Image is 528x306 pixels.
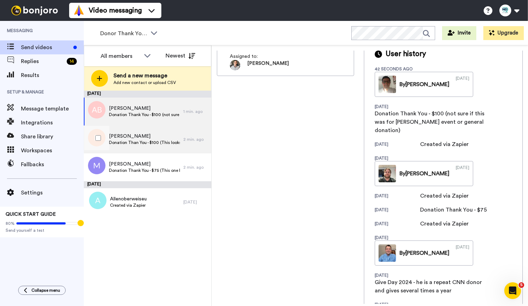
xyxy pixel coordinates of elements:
span: Assigned to: [230,53,279,60]
span: Donation Thank You - $100 (not sure if this was for [PERSON_NAME] event or general donation) [109,112,180,117]
span: Allenoberweiseu [110,196,147,202]
div: [DATE] [375,104,420,109]
img: eb7fc62f-8ec4-4f0b-a082-89edbec2d8ef-thumb.jpg [379,76,396,93]
div: [DATE] [84,181,211,188]
a: By[PERSON_NAME][DATE] [375,240,473,266]
span: Created via Zapier [110,202,147,208]
div: Donation Thank You - $100 (not sure if this was for [PERSON_NAME] event or general donation) [375,109,486,135]
iframe: Intercom live chat [504,282,521,299]
div: Created via Zapier [420,192,469,200]
span: Donation Than You - $100 (This looks like a donation from the hamptons event. NYC billing address)) [109,140,180,145]
div: By [PERSON_NAME] [399,80,449,89]
div: [DATE] [84,91,211,98]
span: [PERSON_NAME] [109,105,180,112]
div: [DATE] [375,207,420,214]
span: Replies [21,57,64,66]
div: [DATE] [375,141,420,148]
img: m.png [88,157,105,174]
div: [DATE] [456,244,469,262]
img: ab.png [88,101,105,118]
button: Collapse menu [18,286,66,295]
span: Results [21,71,84,79]
div: By [PERSON_NAME] [399,249,449,257]
span: User history [386,49,426,59]
span: Donation Thank You - $75 (This one looks like a donation from the hamptons event) [109,168,180,173]
span: Video messaging [89,6,142,15]
span: Fallbacks [21,160,84,169]
div: [DATE] [183,199,208,205]
img: ACg8ocLLttLOZeNUDkyGzHv5GGQLmPhF9END9GCqjQ1MrH3GJcK2nC8=s96-c [230,60,240,70]
span: [PERSON_NAME] [109,161,180,168]
div: 2 min. ago [183,137,208,142]
span: Collapse menu [31,288,60,293]
button: Newest [160,49,200,63]
div: Tooltip anchor [78,220,84,226]
span: Settings [21,189,84,197]
span: 80% [6,221,15,226]
span: Send videos [21,43,71,52]
div: Give Day 2024 - he is a repeat CNN donor and gives several times a year [375,278,486,295]
span: [PERSON_NAME] [109,133,180,140]
div: [DATE] [375,155,420,161]
img: a.png [89,192,107,209]
div: 2 min. ago [183,165,208,170]
div: [DATE] [375,193,420,200]
div: Donation Thank You - $75 [420,206,487,214]
a: By[PERSON_NAME][DATE] [375,161,473,186]
div: Created via Zapier [420,220,469,228]
div: [DATE] [375,221,420,228]
div: All members [101,52,140,60]
span: Message template [21,105,84,113]
a: By[PERSON_NAME][DATE] [375,72,473,97]
button: Upgrade [483,26,524,40]
div: [DATE] [375,273,420,278]
span: [PERSON_NAME] [247,60,289,70]
span: Share library [21,132,84,141]
div: By [PERSON_NAME] [399,169,449,178]
span: Send a new message [113,71,176,80]
div: [DATE] [456,76,469,93]
img: vm-color.svg [73,5,85,16]
div: 1 min. ago [183,109,208,114]
div: [DATE] [456,165,469,182]
span: Integrations [21,118,84,127]
span: QUICK START GUIDE [6,212,56,217]
span: Send yourself a test [6,228,78,233]
div: [DATE] [375,235,420,240]
button: Invite [442,26,476,40]
div: Created via Zapier [420,140,469,148]
span: 5 [519,282,524,288]
img: acf9351c-4464-4f04-bbf1-2131903001ba-thumb.jpg [379,244,396,262]
span: Add new contact or upload CSV [113,80,176,85]
img: bj-logo-header-white.svg [8,6,61,15]
span: Workspaces [21,146,84,155]
div: 42 seconds ago [375,66,420,72]
span: Donor Thank Yous [100,29,147,38]
div: 14 [67,58,77,65]
img: 4b14b056-2a06-4a1e-b019-04dadbe05385-thumb.jpg [379,165,396,182]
